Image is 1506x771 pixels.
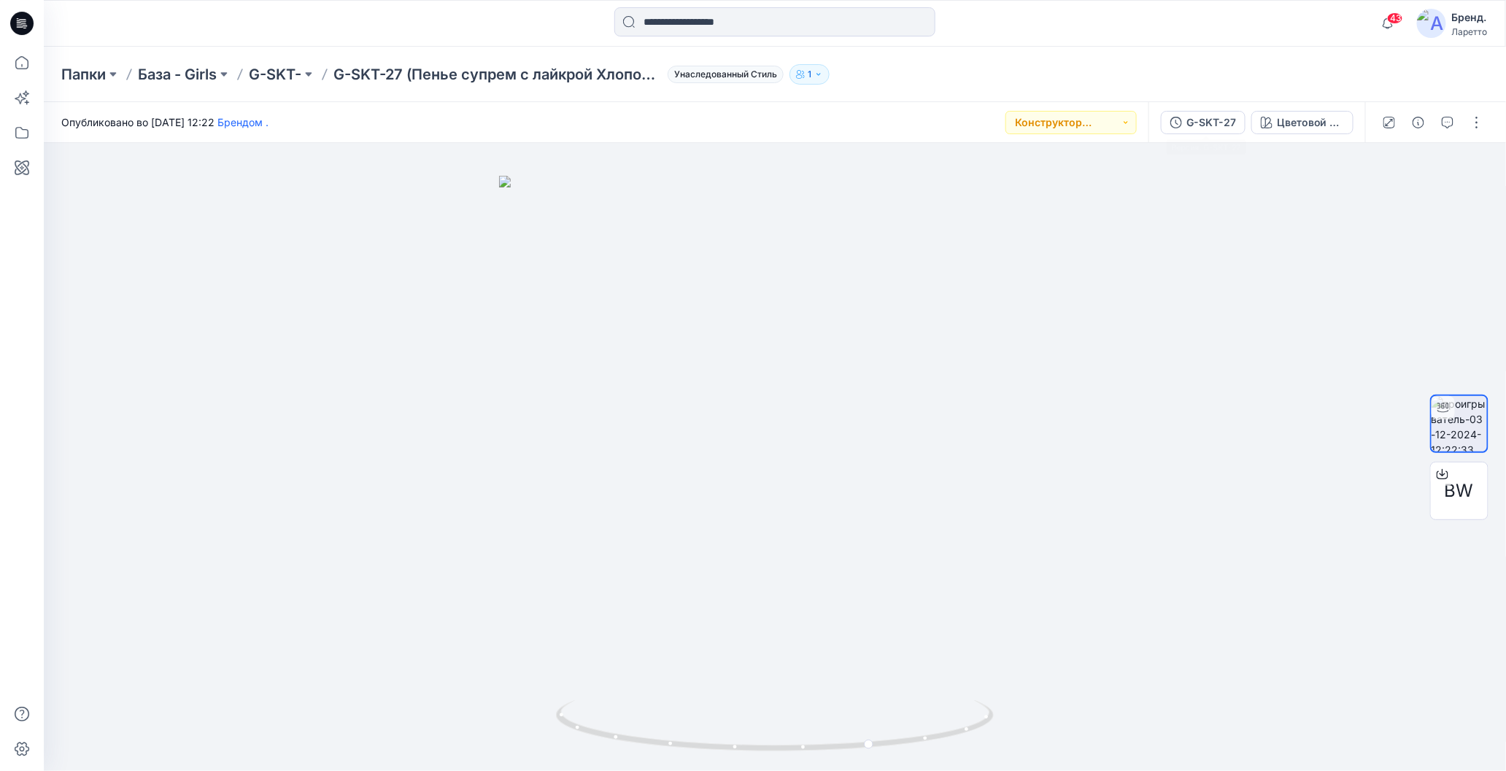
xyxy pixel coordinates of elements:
[333,66,787,83] ya-tr-span: G-SKT-27 (Пенье супрем с лайкрой Хлопок 95 % эластан 5 %)
[217,116,269,128] a: Брендом .
[1445,480,1474,501] ya-tr-span: BW
[249,64,301,85] a: G-SKT-
[61,64,106,85] a: Папки
[138,64,217,85] a: База - Girls
[1387,12,1403,24] span: 43
[1452,11,1487,23] ya-tr-span: Бренд.
[61,116,215,128] ya-tr-span: Опубликовано во [DATE] 12:22
[808,66,811,82] p: 1
[1251,111,1354,134] button: Цветовой путь 1
[662,64,784,85] button: Унаследованный Стиль
[1186,116,1236,128] ya-tr-span: G-SKT-27
[789,64,830,85] button: 1
[138,66,217,83] ya-tr-span: База - Girls
[674,68,777,81] ya-tr-span: Унаследованный Стиль
[1417,9,1446,38] img: аватар
[61,66,106,83] ya-tr-span: Папки
[1161,111,1246,134] button: G-SKT-27
[249,66,301,83] ya-tr-span: G-SKT-
[1432,396,1487,452] img: проигрыватель-03-12-2024-12:22:33
[1407,111,1430,134] button: Подробные сведения
[1277,116,1360,128] ya-tr-span: Цветовой путь 1
[1452,26,1488,37] ya-tr-span: Ларетто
